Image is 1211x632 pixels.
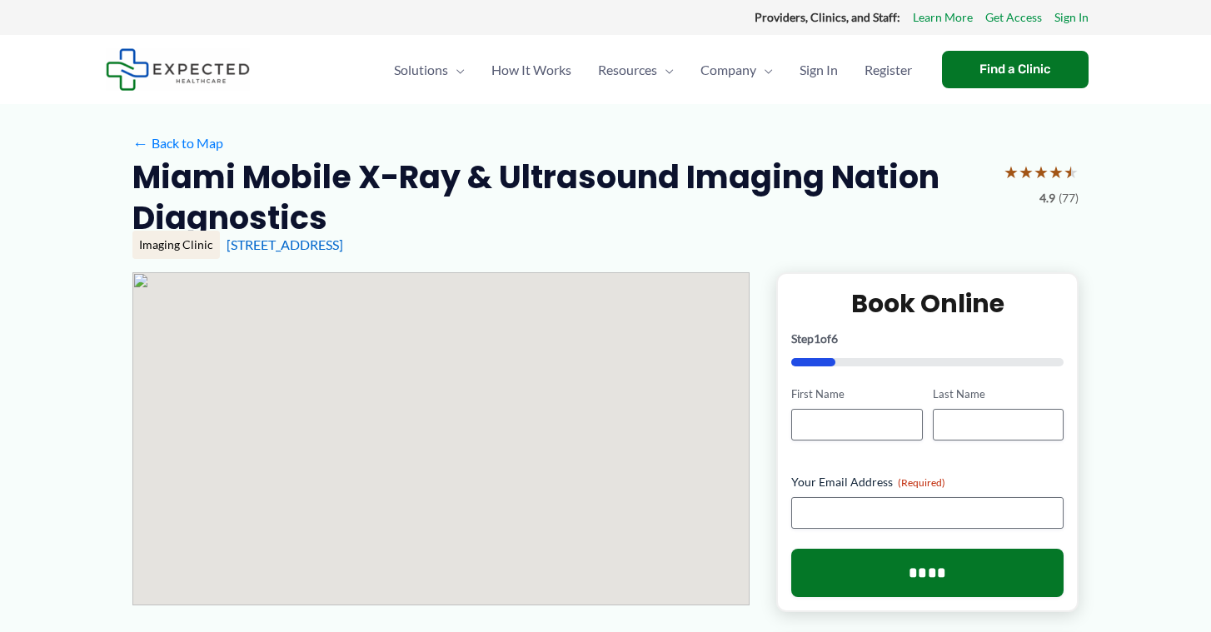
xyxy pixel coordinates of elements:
[227,236,343,252] a: [STREET_ADDRESS]
[491,41,571,99] span: How It Works
[585,41,687,99] a: ResourcesMenu Toggle
[942,51,1089,88] a: Find a Clinic
[132,231,220,259] div: Imaging Clinic
[1064,157,1079,187] span: ★
[1059,187,1079,209] span: (77)
[381,41,478,99] a: SolutionsMenu Toggle
[1019,157,1034,187] span: ★
[1054,7,1089,28] a: Sign In
[831,331,838,346] span: 6
[106,48,250,91] img: Expected Healthcare Logo - side, dark font, small
[394,41,448,99] span: Solutions
[132,135,148,151] span: ←
[598,41,657,99] span: Resources
[700,41,756,99] span: Company
[755,10,900,24] strong: Providers, Clinics, and Staff:
[791,333,1064,345] p: Step of
[791,287,1064,320] h2: Book Online
[381,41,925,99] nav: Primary Site Navigation
[800,41,838,99] span: Sign In
[814,331,820,346] span: 1
[933,386,1064,402] label: Last Name
[687,41,786,99] a: CompanyMenu Toggle
[1039,187,1055,209] span: 4.9
[657,41,674,99] span: Menu Toggle
[985,7,1042,28] a: Get Access
[1004,157,1019,187] span: ★
[448,41,465,99] span: Menu Toggle
[132,131,223,156] a: ←Back to Map
[913,7,973,28] a: Learn More
[851,41,925,99] a: Register
[791,386,922,402] label: First Name
[786,41,851,99] a: Sign In
[898,476,945,489] span: (Required)
[478,41,585,99] a: How It Works
[865,41,912,99] span: Register
[1034,157,1049,187] span: ★
[756,41,773,99] span: Menu Toggle
[1049,157,1064,187] span: ★
[132,157,990,239] h2: Miami Mobile X-Ray & Ultrasound Imaging Nation Diagnostics
[791,474,1064,490] label: Your Email Address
